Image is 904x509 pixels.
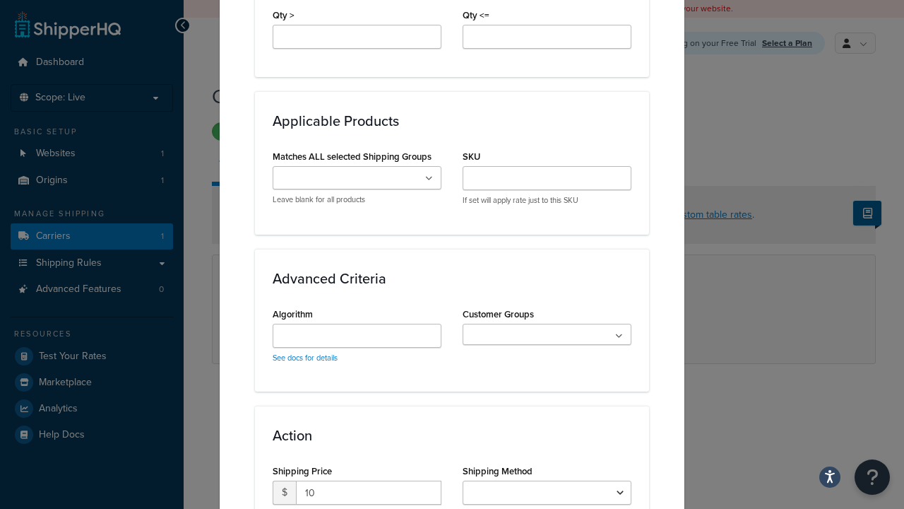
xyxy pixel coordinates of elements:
[463,309,534,320] label: Customer Groups
[273,466,332,476] label: Shipping Price
[463,10,489,21] label: Qty <=
[273,113,631,129] h3: Applicable Products
[273,481,296,505] span: $
[273,151,432,162] label: Matches ALL selected Shipping Groups
[463,195,631,206] p: If set will apply rate just to this SKU
[463,466,533,476] label: Shipping Method
[463,151,480,162] label: SKU
[273,428,631,443] h3: Action
[273,271,631,286] h3: Advanced Criteria
[273,309,313,320] label: Algorithm
[273,352,338,363] a: See docs for details
[273,194,441,205] p: Leave blank for all products
[273,10,295,21] label: Qty >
